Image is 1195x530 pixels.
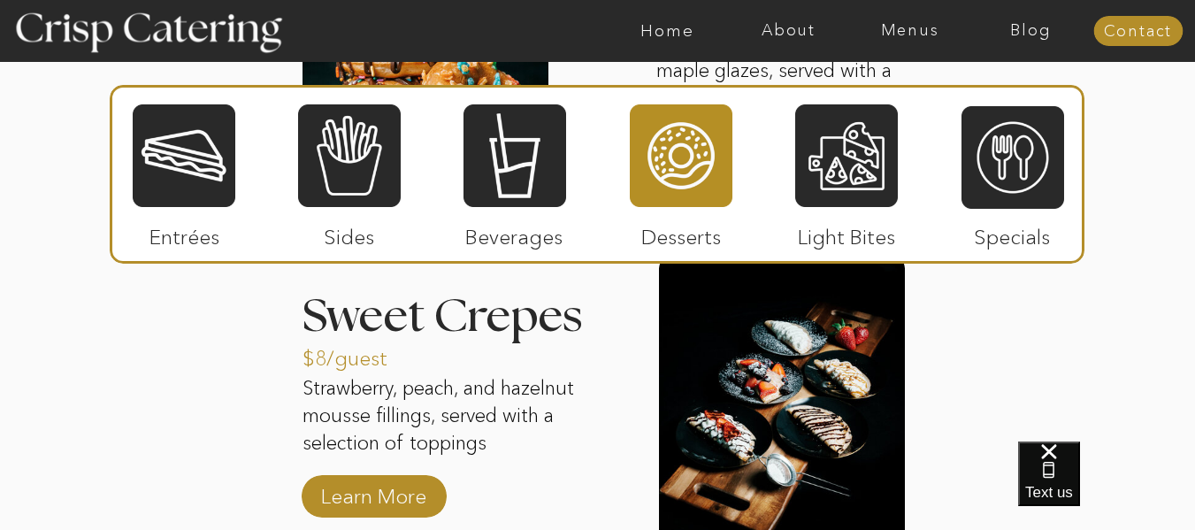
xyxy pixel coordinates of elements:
p: Light Bites [788,207,906,258]
p: Beverages [456,207,573,258]
p: Sides [290,207,408,258]
a: Menus [849,22,970,40]
a: $8/guest [303,328,420,380]
a: Home [607,22,728,40]
p: Chocolate, vanilla, and maple glazes, served with a selection of toppings [656,30,902,115]
p: Entrées [126,207,243,258]
a: Contact [1093,23,1183,41]
a: About [728,22,849,40]
a: Blog [970,22,1092,40]
h3: Sweet Crepes [303,294,628,340]
p: Specials [954,207,1071,258]
p: Strawberry, peach, and hazelnut mousse fillings, served with a selection of toppings [303,375,593,460]
p: Desserts [623,207,740,258]
iframe: podium webchat widget bubble [1018,442,1195,530]
a: Learn More [315,466,433,518]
